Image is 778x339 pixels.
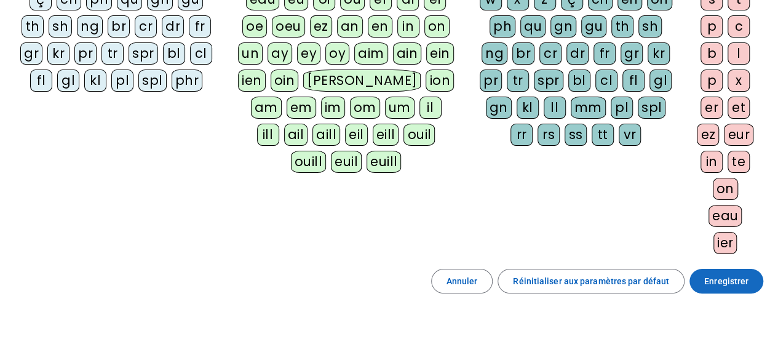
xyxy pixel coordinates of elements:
div: cr [135,15,157,38]
div: spl [638,97,666,119]
div: gu [581,15,606,38]
div: euill [367,151,401,173]
div: qu [520,15,546,38]
div: th [22,15,44,38]
div: sh [49,15,72,38]
div: kr [648,42,670,65]
div: x [728,70,750,92]
div: ien [238,70,266,92]
div: fr [593,42,616,65]
div: er [701,97,723,119]
div: rs [538,124,560,146]
div: um [385,97,415,119]
div: an [337,15,363,38]
div: eur [724,124,753,146]
div: il [419,97,442,119]
span: Réinitialiser aux paramètres par défaut [513,274,669,289]
div: dr [162,15,184,38]
div: gn [550,15,576,38]
span: Enregistrer [704,274,748,289]
div: p [701,70,723,92]
div: vr [619,124,641,146]
div: b [701,42,723,65]
div: fl [30,70,52,92]
div: ey [297,42,320,65]
div: un [238,42,263,65]
div: fl [622,70,645,92]
div: im [321,97,345,119]
div: aim [354,42,388,65]
div: em [287,97,316,119]
div: euil [331,151,362,173]
div: spl [138,70,167,92]
div: tr [507,70,529,92]
div: ss [565,124,587,146]
div: fr [189,15,211,38]
div: c [728,15,750,38]
div: cr [539,42,562,65]
div: cl [190,42,212,65]
div: gr [621,42,643,65]
div: ll [544,97,566,119]
div: gl [649,70,672,92]
div: am [251,97,282,119]
button: Réinitialiser aux paramètres par défaut [498,269,685,293]
div: ay [268,42,292,65]
button: Annuler [431,269,493,293]
div: ail [284,124,308,146]
div: th [611,15,633,38]
div: mm [571,97,606,119]
div: tt [592,124,614,146]
div: kl [84,70,106,92]
div: tr [101,42,124,65]
div: oeu [272,15,305,38]
button: Enregistrer [689,269,763,293]
div: et [728,97,750,119]
div: ier [713,232,737,254]
div: ouill [291,151,326,173]
div: phr [172,70,203,92]
div: gr [20,42,42,65]
div: ng [482,42,507,65]
div: pl [611,97,633,119]
div: eill [373,124,399,146]
div: aill [312,124,340,146]
div: eau [709,205,742,227]
div: oin [271,70,299,92]
div: om [350,97,380,119]
div: bl [568,70,590,92]
div: ez [697,124,719,146]
div: in [397,15,419,38]
div: rr [510,124,533,146]
div: l [728,42,750,65]
div: pr [74,42,97,65]
div: kl [517,97,539,119]
div: ouil [403,124,435,146]
div: in [701,151,723,173]
div: gl [57,70,79,92]
div: cl [595,70,617,92]
div: te [728,151,750,173]
div: br [108,15,130,38]
div: ain [393,42,422,65]
div: on [424,15,450,38]
div: ez [310,15,332,38]
div: ng [77,15,103,38]
span: Annuler [447,274,478,289]
div: pl [111,70,133,92]
div: p [701,15,723,38]
div: ill [257,124,279,146]
div: dr [566,42,589,65]
div: eil [345,124,368,146]
div: gn [486,97,512,119]
div: ion [426,70,454,92]
div: ein [426,42,454,65]
div: oy [325,42,349,65]
div: pr [480,70,502,92]
div: spr [129,42,158,65]
div: br [512,42,534,65]
div: oe [242,15,267,38]
div: en [368,15,392,38]
div: on [713,178,738,200]
div: [PERSON_NAME] [303,70,421,92]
